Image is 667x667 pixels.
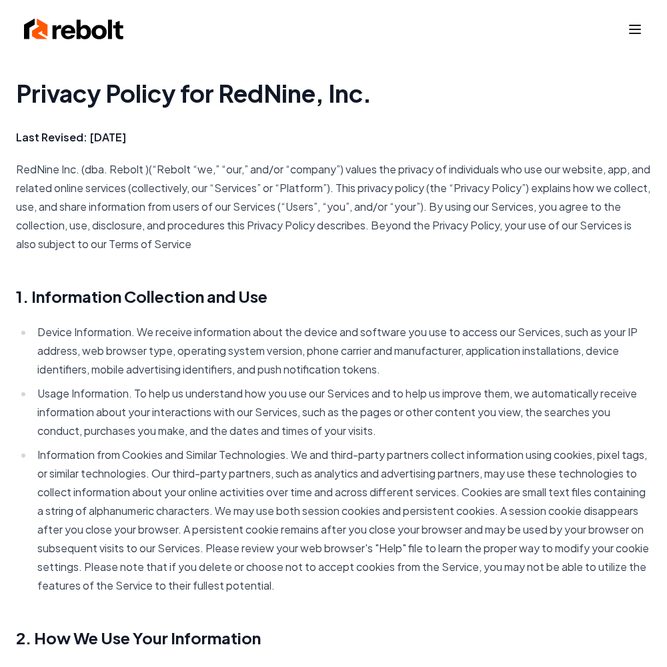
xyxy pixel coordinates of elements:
p: RedNine Inc. (dba. Rebolt )(“Rebolt “we,” “our,” and/or “company”) values the privacy of individu... [16,160,651,253]
li: Usage Information. To help us understand how you use our Services and to help us improve them, we... [33,384,651,440]
img: Rebolt Logo [24,16,124,43]
h2: 1. Information Collection and Use [16,285,651,307]
button: Toggle mobile menu [627,21,643,37]
li: Information from Cookies and Similar Technologies. We and third-party partners collect informatio... [33,446,651,595]
strong: Last Revised: [DATE] [16,130,126,144]
h1: Privacy Policy for RedNine, Inc. [16,80,651,107]
h2: 2. How We Use Your Information [16,627,651,648]
li: Device Information. We receive information about the device and software you use to access our Se... [33,323,651,379]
